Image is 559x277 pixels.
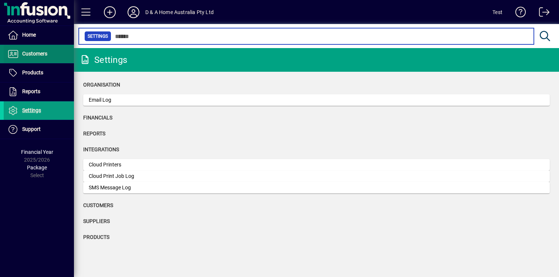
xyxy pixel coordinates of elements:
[21,149,53,155] span: Financial Year
[79,54,127,66] div: Settings
[83,115,112,121] span: Financials
[27,165,47,170] span: Package
[98,6,122,19] button: Add
[83,131,105,136] span: Reports
[89,184,200,192] div: SMS Message Log
[83,159,550,170] a: Cloud Printers
[145,6,214,18] div: D & A Home Australia Pty Ltd
[4,120,74,139] a: Support
[533,1,550,26] a: Logout
[83,94,550,106] a: Email Log
[492,6,502,18] div: Test
[83,82,120,88] span: Organisation
[83,146,119,152] span: Integrations
[89,96,200,104] div: Email Log
[22,126,41,132] span: Support
[83,218,110,224] span: Suppliers
[4,45,74,63] a: Customers
[83,202,113,208] span: Customers
[22,70,43,75] span: Products
[83,170,550,182] a: Cloud Print Job Log
[4,26,74,44] a: Home
[122,6,145,19] button: Profile
[510,1,526,26] a: Knowledge Base
[89,161,200,169] div: Cloud Printers
[22,32,36,38] span: Home
[83,182,550,193] a: SMS Message Log
[22,107,41,113] span: Settings
[22,51,47,57] span: Customers
[4,82,74,101] a: Reports
[89,172,200,180] div: Cloud Print Job Log
[88,33,108,40] span: Settings
[83,234,109,240] span: Products
[4,64,74,82] a: Products
[22,88,40,94] span: Reports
